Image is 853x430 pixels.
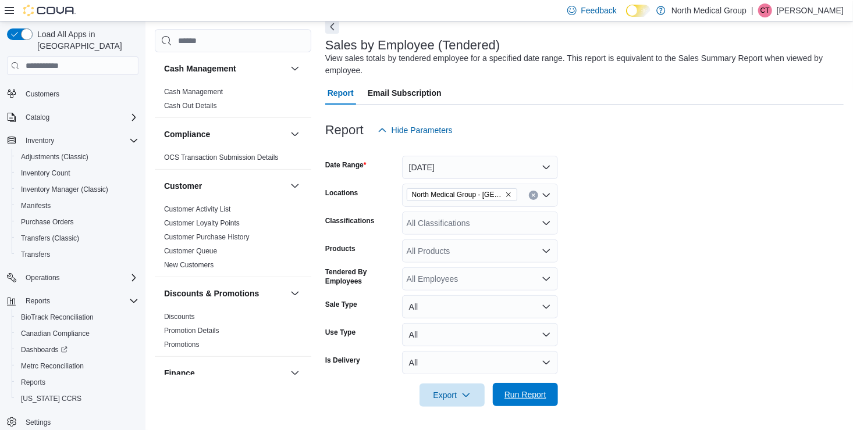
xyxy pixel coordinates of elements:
button: Finance [164,367,286,379]
span: Customers [26,89,59,99]
a: Manifests [16,199,55,213]
span: Reports [21,294,138,308]
span: Inventory [26,136,54,145]
button: Discounts & Promotions [288,286,302,300]
div: Cash Management [155,85,311,117]
span: Settings [21,415,138,429]
span: Dashboards [16,343,138,357]
span: Reports [16,375,138,389]
span: Catalog [21,110,138,124]
span: Settings [26,418,51,427]
span: Transfers (Classic) [16,231,138,245]
span: BioTrack Reconciliation [16,310,138,324]
button: All [402,295,558,318]
button: Manifests [12,198,143,214]
span: Customer Purchase History [164,232,250,242]
span: Canadian Compliance [16,327,138,341]
a: OCS Transaction Submission Details [164,153,279,162]
span: Discounts [164,312,195,321]
span: Cash Out Details [164,101,217,110]
div: Compliance [155,150,311,169]
span: Feedback [581,5,617,16]
span: Reports [26,296,50,306]
a: Customer Queue [164,247,217,255]
h3: Discounts & Promotions [164,288,259,299]
span: Load All Apps in [GEOGRAPHIC_DATA] [33,28,138,52]
a: Dashboards [12,342,143,358]
button: Next [325,20,339,34]
button: Customer [164,180,286,192]
button: Reports [12,374,143,390]
button: Cash Management [164,63,286,74]
span: CT [760,3,770,17]
a: BioTrack Reconciliation [16,310,98,324]
button: Reports [21,294,55,308]
button: BioTrack Reconciliation [12,309,143,325]
span: Report [328,81,354,105]
a: Customer Purchase History [164,233,250,241]
a: Customer Activity List [164,205,231,213]
a: Dashboards [16,343,72,357]
span: Reports [21,378,45,387]
a: Transfers [16,248,55,261]
span: Transfers [16,248,138,261]
a: Promotions [164,341,200,349]
a: Cash Out Details [164,102,217,110]
span: Inventory [21,134,138,148]
p: North Medical Group [671,3,747,17]
h3: Cash Management [164,63,236,74]
a: Inventory Manager (Classic) [16,182,113,196]
button: Remove North Medical Group - Hillsboro from selection in this group [505,191,512,198]
span: Manifests [16,199,138,213]
a: Canadian Compliance [16,327,94,341]
span: Operations [26,273,60,282]
button: Export [420,384,485,407]
label: Tendered By Employees [325,267,397,286]
span: OCS Transaction Submission Details [164,153,279,162]
div: Ciati Taylor [758,3,772,17]
button: Purchase Orders [12,214,143,230]
span: Canadian Compliance [21,329,90,338]
label: Products [325,244,356,253]
span: Transfers [21,250,50,259]
button: [US_STATE] CCRS [12,390,143,407]
div: Discounts & Promotions [155,310,311,356]
h3: Compliance [164,128,210,140]
button: Open list of options [542,191,551,200]
h3: Report [325,123,364,137]
span: Operations [21,271,138,285]
a: [US_STATE] CCRS [16,392,86,406]
span: Purchase Orders [21,217,74,227]
span: Customer Activity List [164,205,231,214]
a: Inventory Count [16,166,75,180]
button: Open list of options [542,246,551,256]
span: Inventory Manager (Classic) [21,185,108,194]
span: Cash Management [164,87,223,96]
button: Compliance [288,127,302,141]
span: Inventory Count [21,169,70,178]
span: [US_STATE] CCRS [21,394,81,403]
button: Cash Management [288,62,302,76]
h3: Finance [164,367,195,379]
button: Customers [2,85,143,102]
button: Operations [21,271,65,285]
span: Inventory Manager (Classic) [16,182,138,196]
h3: Sales by Employee (Tendered) [325,38,500,52]
button: All [402,351,558,374]
button: Discounts & Promotions [164,288,286,299]
a: Purchase Orders [16,215,79,229]
p: | [751,3,754,17]
span: Transfers (Classic) [21,234,79,243]
button: Open list of options [542,218,551,228]
label: Use Type [325,328,356,337]
span: Customer Loyalty Points [164,218,240,228]
span: Catalog [26,113,49,122]
span: Manifests [21,201,51,210]
a: Customer Loyalty Points [164,219,240,227]
button: Operations [2,270,143,286]
a: Cash Management [164,88,223,96]
button: Inventory Count [12,165,143,181]
button: Canadian Compliance [12,325,143,342]
span: Hide Parameters [392,124,453,136]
